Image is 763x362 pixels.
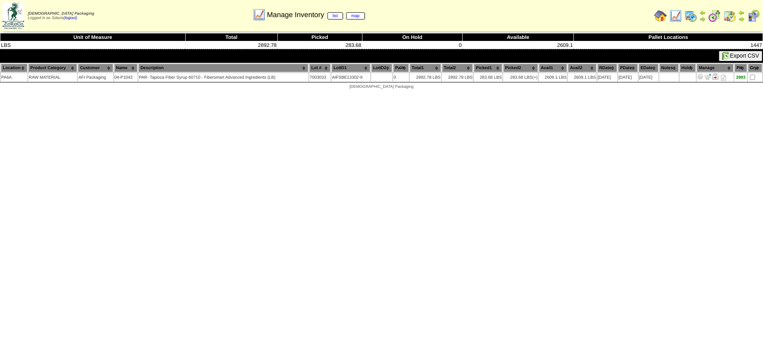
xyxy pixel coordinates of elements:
[1,73,27,81] td: PA6A
[2,2,24,29] img: zoroco-logo-small.webp
[277,33,362,41] th: Picked
[1,64,27,72] th: Location
[699,16,706,22] img: arrowright.gif
[78,73,113,81] td: AFI Packaging
[659,64,679,72] th: Notes
[331,64,370,72] th: LotID1
[28,64,77,72] th: Product Category
[597,73,618,81] td: [DATE]
[699,10,706,16] img: arrowleft.gif
[64,16,77,20] a: (logout)
[138,73,308,81] td: PAR- Tapioca Fiber Syrup 60710 - Fibersmart Advanced Ingredients (LB)
[574,41,763,49] td: 1447
[539,64,567,72] th: Avail1
[684,10,697,22] img: calendarprod.gif
[722,52,730,60] img: excel.gif
[28,73,77,81] td: RAW MATERIAL
[708,10,721,22] img: calendarblend.gif
[327,12,343,19] a: list
[253,8,265,21] img: line_graph.gif
[532,75,537,80] div: (+)
[738,16,745,22] img: arrowright.gif
[393,64,409,72] th: Pal#
[114,64,138,72] th: Name
[618,73,638,81] td: [DATE]
[669,10,682,22] img: line_graph.gif
[114,73,138,81] td: 04-P1042
[393,73,409,81] td: 0
[0,41,186,49] td: LBS
[362,33,462,41] th: On Hold
[719,51,762,61] button: Export CSV
[78,64,113,72] th: Customer
[705,74,711,80] img: Move
[442,64,473,72] th: Total2
[503,64,538,72] th: Picked2
[748,64,762,72] th: Grp
[738,10,745,16] img: arrowleft.gif
[597,64,618,72] th: RDate
[277,41,362,49] td: 283.68
[568,73,596,81] td: 2609.1 LBS
[410,64,441,72] th: Total1
[138,64,308,72] th: Description
[618,64,638,72] th: PDate
[568,64,596,72] th: Avail2
[371,64,392,72] th: LotID2
[309,73,331,81] td: 7003033
[463,33,574,41] th: Available
[346,12,365,19] a: map
[734,64,747,72] th: Plt
[712,74,718,80] img: Manage Hold
[639,73,658,81] td: [DATE]
[474,73,502,81] td: 283.68 LBS
[735,75,747,80] div: 2893
[185,41,277,49] td: 2892.78
[721,75,726,81] i: Note
[680,64,696,72] th: Hold
[723,10,736,22] img: calendarinout.gif
[0,33,186,41] th: Unit of Measure
[639,64,658,72] th: EDate
[28,12,94,20] span: Logged in as Sdavis
[349,85,413,89] span: [DEMOGRAPHIC_DATA] Packaging
[410,73,441,81] td: 2892.78 LBS
[331,73,370,81] td: AIFSBE13302-9
[309,64,331,72] th: Lot #
[697,74,703,80] img: Adjust
[474,64,502,72] th: Picked1
[185,33,277,41] th: Total
[362,41,462,49] td: 0
[654,10,667,22] img: home.gif
[442,73,473,81] td: 2892.78 LBS
[539,73,567,81] td: 2609.1 LBS
[503,73,538,81] td: 283.68 LBS
[267,11,365,19] span: Manage Inventory
[697,64,734,72] th: Manage
[574,33,763,41] th: Pallet Locations
[28,12,94,16] span: [DEMOGRAPHIC_DATA] Packaging
[747,10,760,22] img: calendarcustomer.gif
[463,41,574,49] td: 2609.1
